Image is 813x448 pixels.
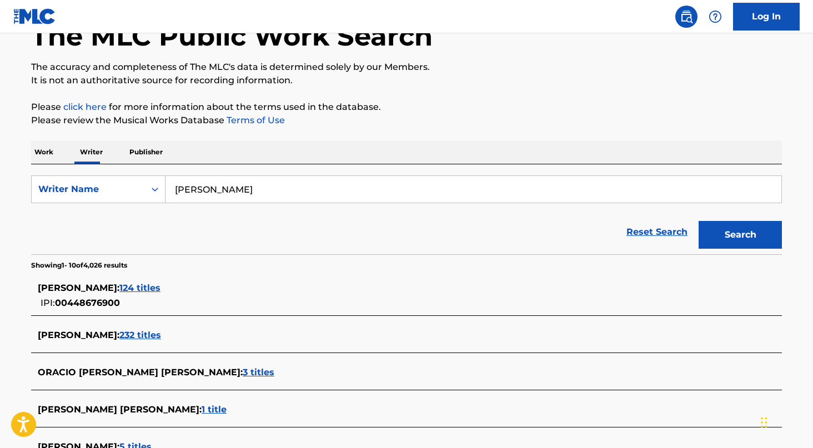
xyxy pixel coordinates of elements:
h1: The MLC Public Work Search [31,19,433,53]
span: 1 title [202,404,227,415]
div: Writer Name [38,183,138,196]
p: Please review the Musical Works Database [31,114,782,127]
a: Reset Search [621,220,693,244]
span: 00448676900 [55,298,120,308]
p: It is not an authoritative source for recording information. [31,74,782,87]
iframe: Chat Widget [757,395,813,448]
p: Showing 1 - 10 of 4,026 results [31,260,127,270]
a: click here [63,102,107,112]
a: Log In [733,3,800,31]
span: ORACIO [PERSON_NAME] [PERSON_NAME] : [38,367,243,377]
div: Drag [761,406,767,439]
p: Writer [77,140,106,164]
span: IPI: [41,298,55,308]
img: help [709,10,722,23]
img: MLC Logo [13,8,56,24]
span: [PERSON_NAME] : [38,330,119,340]
span: [PERSON_NAME] : [38,283,119,293]
form: Search Form [31,175,782,254]
span: 124 titles [119,283,160,293]
span: [PERSON_NAME] [PERSON_NAME] : [38,404,202,415]
div: Help [704,6,726,28]
p: The accuracy and completeness of The MLC's data is determined solely by our Members. [31,61,782,74]
p: Work [31,140,57,164]
a: Terms of Use [224,115,285,125]
button: Search [699,221,782,249]
p: Please for more information about the terms used in the database. [31,100,782,114]
span: 3 titles [243,367,274,377]
p: Publisher [126,140,166,164]
img: search [680,10,693,23]
span: 232 titles [119,330,161,340]
a: Public Search [675,6,697,28]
